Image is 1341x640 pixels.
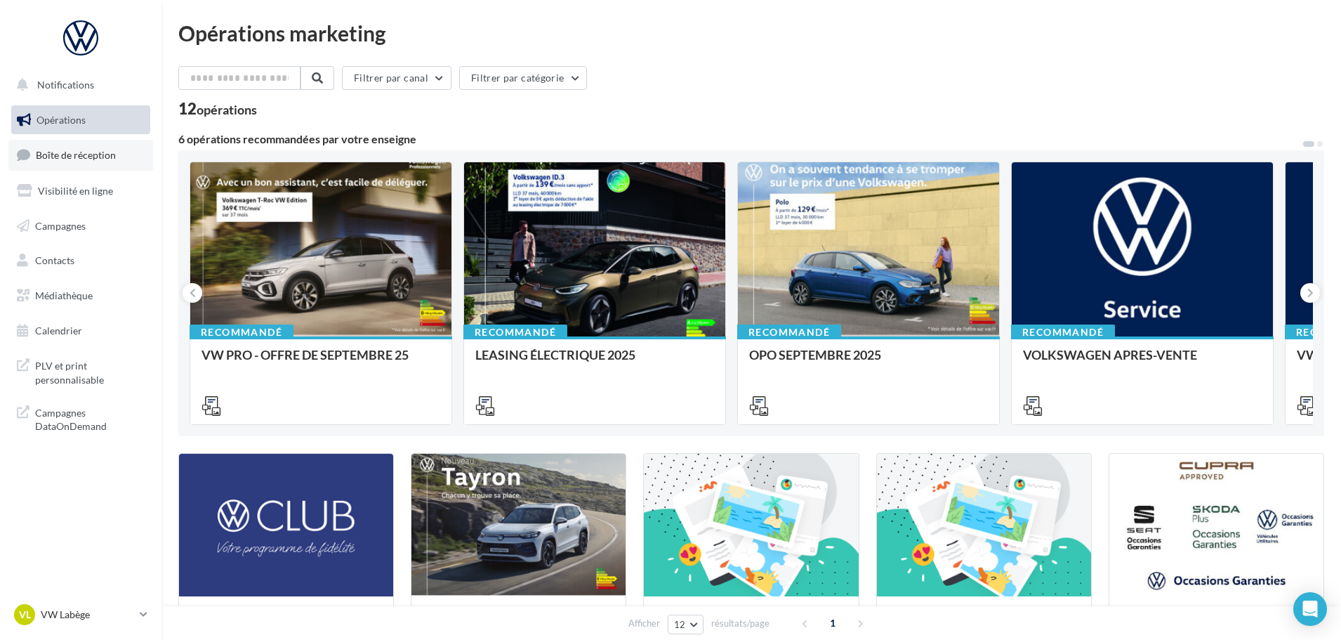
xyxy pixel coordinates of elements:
div: 12 [178,101,257,117]
a: Campagnes [8,211,153,241]
span: Notifications [37,79,94,91]
button: 12 [668,615,703,634]
div: VW PRO - OFFRE DE SEPTEMBRE 25 [202,348,440,376]
div: Open Intercom Messenger [1293,592,1327,626]
a: Contacts [8,246,153,275]
div: LEASING ÉLECTRIQUE 2025 [475,348,714,376]
a: VL VW Labège [11,601,150,628]
div: Opérations marketing [178,22,1324,44]
div: OPO SEPTEMBRE 2025 [749,348,988,376]
span: Campagnes [35,219,86,231]
div: opérations [197,103,257,116]
span: Campagnes DataOnDemand [35,403,145,433]
span: 1 [821,612,844,634]
a: PLV et print personnalisable [8,351,153,392]
button: Filtrer par canal [342,66,451,90]
span: 12 [674,619,686,630]
div: 6 opérations recommandées par votre enseigne [178,133,1302,145]
span: Contacts [35,254,74,266]
span: Calendrier [35,325,82,337]
span: Médiathèque [35,289,93,301]
button: Filtrer par catégorie [459,66,587,90]
a: Visibilité en ligne [8,176,153,206]
div: Recommandé [1011,325,1115,340]
span: Afficher [628,617,660,630]
span: Boîte de réception [36,149,116,161]
span: PLV et print personnalisable [35,356,145,386]
div: Recommandé [463,325,567,340]
div: Recommandé [190,325,293,340]
a: Médiathèque [8,281,153,311]
span: VL [19,608,31,622]
a: Campagnes DataOnDemand [8,398,153,439]
div: Recommandé [737,325,841,340]
a: Calendrier [8,316,153,346]
button: Notifications [8,70,147,100]
span: résultats/page [711,617,769,630]
span: Visibilité en ligne [38,185,113,197]
span: Opérations [37,114,86,126]
p: VW Labège [41,608,134,622]
a: Boîte de réception [8,140,153,170]
a: Opérations [8,105,153,135]
div: VOLKSWAGEN APRES-VENTE [1023,348,1262,376]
